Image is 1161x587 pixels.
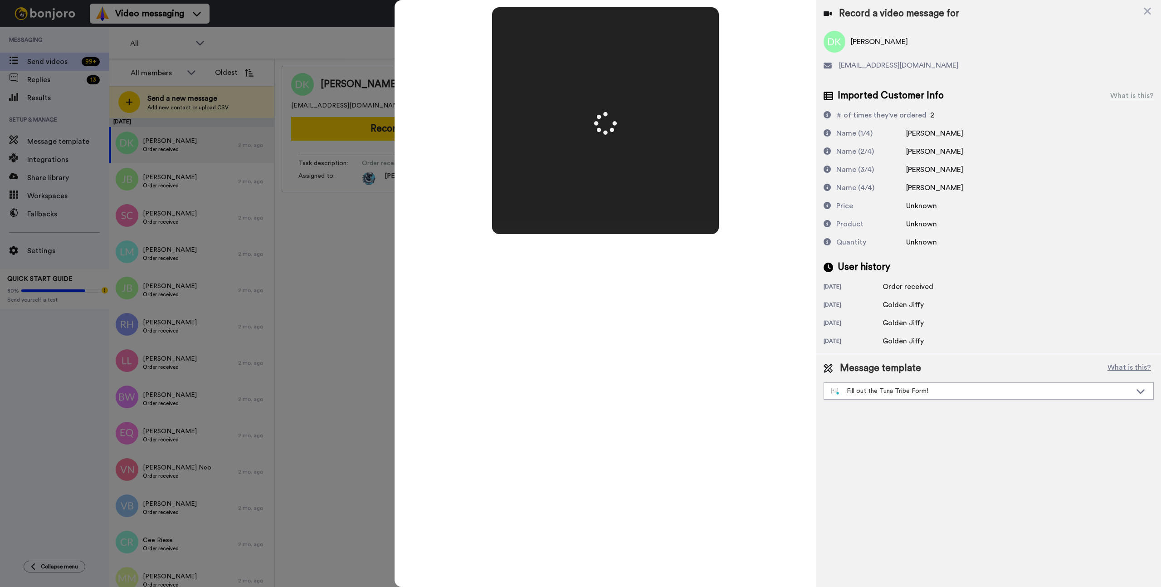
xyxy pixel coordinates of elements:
span: [PERSON_NAME] [906,148,963,155]
div: [DATE] [824,283,883,292]
div: # of times they've ordered [836,110,927,121]
div: [DATE] [824,319,883,328]
div: What is this? [1110,90,1154,101]
img: nextgen-template.svg [831,388,840,395]
span: Imported Customer Info [838,89,944,103]
span: [PERSON_NAME] [906,166,963,173]
div: Name (3/4) [836,164,874,175]
div: [DATE] [824,301,883,310]
button: What is this? [1105,362,1154,375]
span: [PERSON_NAME] [906,184,963,191]
span: Unknown [906,202,937,210]
div: [DATE] [824,338,883,347]
span: [PERSON_NAME] [906,130,963,137]
div: Order received [883,281,933,292]
div: Name (4/4) [836,182,874,193]
span: 2 [930,112,934,119]
span: [EMAIL_ADDRESS][DOMAIN_NAME] [839,60,959,71]
span: User history [838,260,890,274]
span: Message template [840,362,921,375]
div: Price [836,201,853,211]
div: Fill out the Tuna Tribe Form! [831,386,1132,396]
div: Golden Jiffy [883,299,928,310]
div: Product [836,219,863,230]
span: Unknown [906,239,937,246]
div: Name (2/4) [836,146,874,157]
div: Quantity [836,237,866,248]
div: Golden Jiffy [883,318,928,328]
div: Golden Jiffy [883,336,928,347]
span: Unknown [906,220,937,228]
div: Name (1/4) [836,128,873,139]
